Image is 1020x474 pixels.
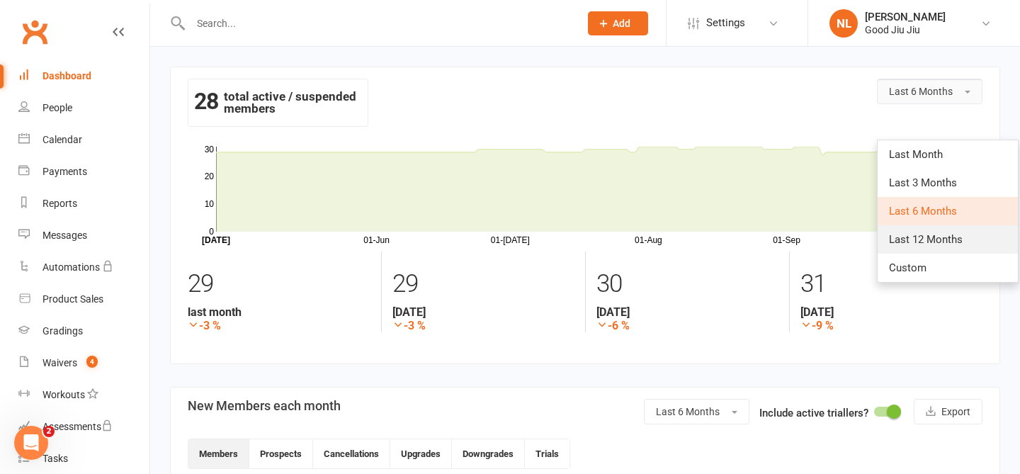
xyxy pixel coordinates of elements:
[878,225,1018,254] a: Last 12 Months
[18,315,149,347] a: Gradings
[42,421,113,432] div: Assessments
[525,439,569,468] button: Trials
[613,18,630,29] span: Add
[889,148,943,161] span: Last Month
[188,263,370,305] div: 29
[188,399,341,413] h3: New Members each month
[889,86,953,97] span: Last 6 Months
[188,439,249,468] button: Members
[914,399,982,424] button: Export
[42,198,77,209] div: Reports
[889,205,957,218] span: Last 6 Months
[17,14,52,50] a: Clubworx
[829,9,858,38] div: NL
[889,233,963,246] span: Last 12 Months
[706,7,745,39] span: Settings
[42,134,82,145] div: Calendar
[18,220,149,252] a: Messages
[596,263,778,305] div: 30
[42,389,85,400] div: Workouts
[865,11,946,23] div: [PERSON_NAME]
[86,356,98,368] span: 4
[249,439,313,468] button: Prospects
[188,305,370,319] strong: last month
[865,23,946,36] div: Good Jiu Jiu
[878,140,1018,169] a: Last Month
[14,426,48,460] iframe: Intercom live chat
[392,305,574,319] strong: [DATE]
[656,406,720,417] span: Last 6 Months
[42,261,100,273] div: Automations
[877,79,982,104] button: Last 6 Months
[878,169,1018,197] a: Last 3 Months
[42,325,83,337] div: Gradings
[43,426,55,437] span: 2
[596,319,778,332] strong: -6 %
[390,439,452,468] button: Upgrades
[42,453,68,464] div: Tasks
[800,319,982,332] strong: -9 %
[800,305,982,319] strong: [DATE]
[42,357,77,368] div: Waivers
[18,124,149,156] a: Calendar
[194,91,218,112] strong: 28
[392,263,574,305] div: 29
[759,405,868,422] label: Include active triallers?
[42,230,87,241] div: Messages
[188,319,370,332] strong: -3 %
[18,411,149,443] a: Assessments
[18,379,149,411] a: Workouts
[889,176,957,189] span: Last 3 Months
[18,283,149,315] a: Product Sales
[18,92,149,124] a: People
[644,399,749,424] button: Last 6 Months
[42,70,91,81] div: Dashboard
[889,261,926,274] span: Custom
[596,305,778,319] strong: [DATE]
[878,254,1018,282] a: Custom
[18,347,149,379] a: Waivers 4
[18,252,149,283] a: Automations
[186,13,569,33] input: Search...
[452,439,525,468] button: Downgrades
[392,319,574,332] strong: -3 %
[18,188,149,220] a: Reports
[188,79,368,127] div: total active / suspended members
[42,102,72,113] div: People
[42,166,87,177] div: Payments
[588,11,648,35] button: Add
[313,439,390,468] button: Cancellations
[18,156,149,188] a: Payments
[878,197,1018,225] a: Last 6 Months
[800,263,982,305] div: 31
[42,293,103,305] div: Product Sales
[18,60,149,92] a: Dashboard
